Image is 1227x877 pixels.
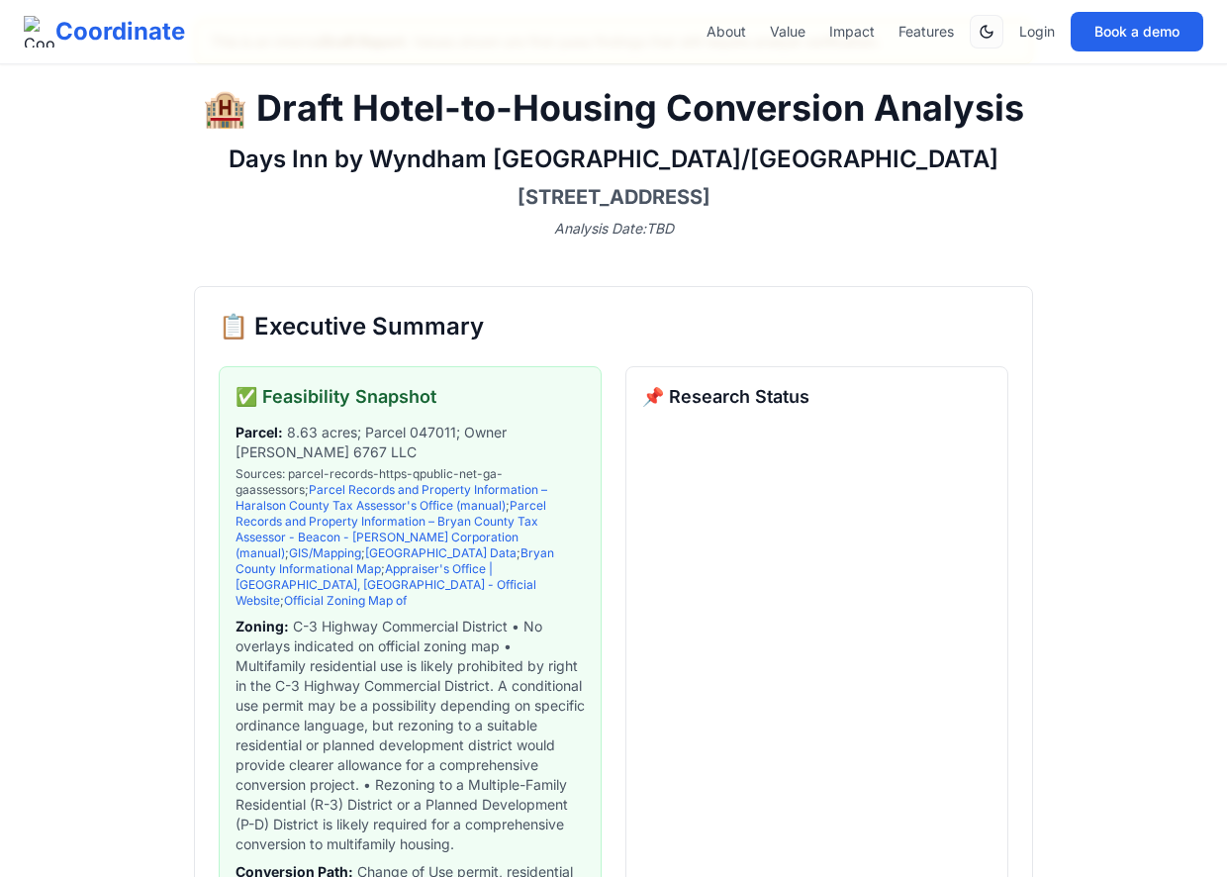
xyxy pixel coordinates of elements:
[55,16,185,48] span: Coordinate
[770,22,805,42] a: Value
[236,423,585,462] span: 8.63 acres; Parcel 047011; Owner [PERSON_NAME] 6767 LLC
[236,545,554,576] span: ;
[236,482,547,513] a: Parcel Records and Property Information – Haralson County Tax Assessor's Office (manual)
[236,618,289,634] strong: Zoning :
[365,545,520,560] span: ;
[194,144,1033,175] h2: Days Inn by Wyndham [GEOGRAPHIC_DATA]/[GEOGRAPHIC_DATA]
[236,466,503,497] span: parcel-records-https-qpublic-net-ga-gaassessors ;
[829,22,875,42] a: Impact
[194,88,1033,128] h1: 🏨 Draft Hotel-to-Housing Conversion Analysis
[289,545,361,560] a: GIS/Mapping
[194,183,1033,211] h3: [STREET_ADDRESS]
[236,482,547,513] span: ;
[24,16,55,48] img: Coordinate
[236,498,546,560] a: Parcel Records and Property Information – Bryan County Tax Assessor - Beacon - [PERSON_NAME] Corp...
[365,545,517,560] a: [GEOGRAPHIC_DATA] Data
[236,617,585,854] span: C-3 Highway Commercial District • No overlays indicated on official zoning map • Multifamily resi...
[970,15,1003,49] button: Switch to dark mode
[284,593,407,608] a: Official Zoning Map of
[236,561,536,608] span: ;
[1071,12,1203,51] button: Book a demo
[642,383,991,411] h3: 📌 Research Status
[289,545,365,560] span: ;
[236,545,554,576] a: Bryan County Informational Map
[707,22,746,42] a: About
[236,561,536,608] a: Appraiser's Office | [GEOGRAPHIC_DATA], [GEOGRAPHIC_DATA] - Official Website
[1019,22,1055,42] a: Login
[236,383,585,411] h3: ✅ Feasibility Snapshot
[236,466,585,609] span: Sources :
[219,311,1008,342] h2: 📋 Executive Summary
[236,498,546,560] span: ;
[236,424,283,440] strong: Parcel :
[898,22,954,42] a: Features
[194,219,1033,239] p: Analysis Date: TBD
[24,16,185,48] a: Coordinate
